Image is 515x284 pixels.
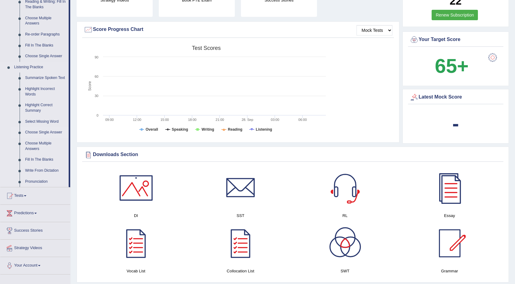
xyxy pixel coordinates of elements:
tspan: Overall [146,127,158,132]
h4: Essay [400,212,499,219]
a: Your Account [0,257,70,272]
a: Choose Multiple Answers [22,13,69,29]
a: Listening Practice [11,62,69,73]
text: 30 [95,94,98,98]
div: Latest Mock Score [410,93,502,102]
h4: DI [87,212,185,219]
b: 65+ [435,55,469,77]
a: Predictions [0,205,70,220]
text: 06:00 [298,118,307,121]
text: 03:00 [271,118,279,121]
text: 15:00 [160,118,169,121]
div: Score Progress Chart [84,25,392,34]
text: 18:00 [188,118,196,121]
text: 0 [97,114,98,117]
a: Write From Dictation [22,165,69,176]
h4: Collocation List [191,268,290,274]
a: Summarize Spoken Text [22,73,69,84]
h4: SST [191,212,290,219]
tspan: Score [88,81,92,91]
h4: Grammar [400,268,499,274]
h4: Vocab List [87,268,185,274]
a: Choose Single Answer [22,51,69,62]
a: Strategy Videos [0,240,70,255]
text: 60 [95,75,98,78]
h4: RL [296,212,394,219]
tspan: 28. Sep [242,118,253,121]
a: Success Stories [0,222,70,237]
h4: SWT [296,268,394,274]
a: Highlight Correct Summary [22,100,69,116]
tspan: Reading [228,127,242,132]
text: 12:00 [133,118,141,121]
a: Fill In The Blanks [22,40,69,51]
a: Renew Subscription [432,10,478,20]
tspan: Writing [202,127,214,132]
text: 90 [95,55,98,59]
a: Choose Single Answer [22,127,69,138]
tspan: Speaking [172,127,188,132]
div: Downloads Section [84,150,502,159]
tspan: Listening [256,127,272,132]
tspan: Test scores [192,45,221,51]
a: Highlight Incorrect Words [22,84,69,100]
a: Select Missing Word [22,116,69,127]
a: Fill In The Blanks [22,154,69,165]
text: 21:00 [216,118,224,121]
b: - [452,112,459,135]
a: Re-order Paragraphs [22,29,69,40]
a: Choose Multiple Answers [22,138,69,154]
div: Your Target Score [410,35,502,44]
text: 09:00 [105,118,114,121]
a: Tests [0,187,70,203]
a: Pronunciation [22,176,69,187]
